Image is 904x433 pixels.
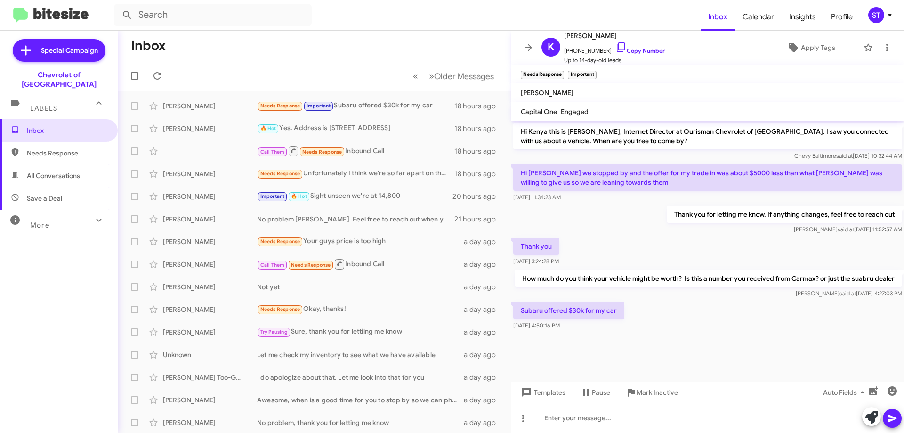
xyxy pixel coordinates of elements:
button: Mark Inactive [618,384,686,401]
span: Needs Response [27,148,107,158]
div: [PERSON_NAME] [163,418,257,427]
span: Pause [592,384,610,401]
button: Auto Fields [815,384,876,401]
div: Sight unseen we're at 14,800 [257,191,452,202]
div: Subaru offered $30k for my car [257,100,454,111]
div: a day ago [464,373,503,382]
span: Special Campaign [41,46,98,55]
nav: Page navigation example [408,66,500,86]
span: Needs Response [302,149,342,155]
div: [PERSON_NAME] [163,192,257,201]
span: Needs Response [260,171,300,177]
div: [PERSON_NAME] [163,260,257,269]
a: Calendar [735,3,782,31]
button: ST [860,7,894,23]
span: Auto Fields [823,384,868,401]
div: [PERSON_NAME] [163,327,257,337]
div: Let me check my inventory to see what we have available [257,350,464,359]
div: [PERSON_NAME] [163,214,257,224]
div: a day ago [464,418,503,427]
p: Hi [PERSON_NAME] we stopped by and the offer for my trade in was about $5000 less than what [PERS... [513,164,902,191]
span: [DATE] 11:34:23 AM [513,194,561,201]
span: Mark Inactive [637,384,678,401]
span: Needs Response [260,238,300,245]
small: Needs Response [521,71,564,79]
a: Special Campaign [13,39,105,62]
input: Search [114,4,312,26]
div: 21 hours ago [454,214,503,224]
span: [PERSON_NAME] [521,89,573,97]
div: a day ago [464,237,503,246]
span: K [548,40,554,55]
small: Important [568,71,596,79]
div: I do apologize about that. Let me look into that for you [257,373,464,382]
span: Chevy Baltimore [DATE] 10:32:44 AM [794,152,902,159]
div: Inbound Call [257,145,454,157]
div: [PERSON_NAME] Too-Good [163,373,257,382]
div: [PERSON_NAME] [163,124,257,133]
div: 18 hours ago [454,147,503,156]
div: a day ago [464,395,503,405]
span: Labels [30,104,57,113]
div: ST [868,7,884,23]
span: said at [836,152,853,159]
span: 🔥 Hot [260,125,276,131]
span: Important [260,193,285,199]
div: a day ago [464,260,503,269]
div: 18 hours ago [454,124,503,133]
span: Up to 14-day-old leads [564,56,665,65]
span: [PERSON_NAME] [DATE] 4:27:03 PM [796,290,902,297]
span: Older Messages [434,71,494,82]
span: Needs Response [260,306,300,312]
p: Hi Kenya this is [PERSON_NAME], Internet Director at Ourisman Chevrolet of [GEOGRAPHIC_DATA]. I s... [513,123,902,149]
div: Yes. Address is [STREET_ADDRESS] [257,123,454,134]
span: Needs Response [291,262,331,268]
span: All Conversations [27,171,80,180]
span: « [413,70,418,82]
div: Awesome, when is a good time for you to stop by so we can physically see your vehicle? [257,395,464,405]
div: No problem, thank you for letting me know [257,418,464,427]
span: [PERSON_NAME] [DATE] 11:52:57 AM [794,226,902,233]
a: Inbox [701,3,735,31]
div: [PERSON_NAME] [163,169,257,179]
div: 18 hours ago [454,101,503,111]
div: a day ago [464,305,503,314]
span: Call Them [260,149,285,155]
a: Insights [782,3,823,31]
span: said at [838,226,854,233]
span: Profile [823,3,860,31]
div: [PERSON_NAME] [163,101,257,111]
span: said at [839,290,856,297]
button: Templates [511,384,573,401]
p: Thank you [513,238,559,255]
span: Engaged [561,107,589,116]
span: Capital One [521,107,557,116]
span: Call Them [260,262,285,268]
p: How much do you think your vehicle might be worth? Is this a number you received from Carmax? or ... [515,270,902,287]
button: Next [423,66,500,86]
span: [DATE] 4:50:16 PM [513,322,560,329]
span: 🔥 Hot [291,193,307,199]
p: Subaru offered $30k for my car [513,302,624,319]
div: Unfortunately I think we're so far apart on the trade in value for mt current vehicle that its ju... [257,168,454,179]
p: Thank you for letting me know. If anything changes, feel free to reach out [667,206,902,223]
div: Sure, thank you for lettiing me know [257,327,464,337]
div: Okay, thanks! [257,304,464,315]
span: [PERSON_NAME] [564,30,665,41]
div: a day ago [464,350,503,359]
div: a day ago [464,327,503,337]
span: Templates [519,384,565,401]
span: More [30,221,49,229]
span: Important [307,103,331,109]
h1: Inbox [131,38,166,53]
a: Copy Number [615,47,665,54]
div: 18 hours ago [454,169,503,179]
div: [PERSON_NAME] [163,282,257,292]
div: Not yet [257,282,464,292]
span: [PHONE_NUMBER] [564,41,665,56]
div: Your guys price is too high [257,236,464,247]
div: No problem [PERSON_NAME]. Feel free to reach out when you're ready [257,214,454,224]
